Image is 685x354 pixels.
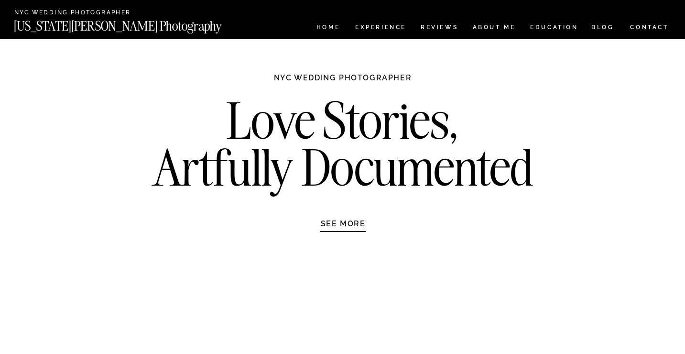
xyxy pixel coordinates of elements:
[472,24,516,33] a: ABOUT ME
[142,97,544,198] h2: Love Stories, Artfully Documented
[253,73,433,92] h1: NYC WEDDING PHOTOGRAPHER
[355,24,405,33] a: Experience
[315,24,342,33] a: HOME
[591,24,614,33] a: BLOG
[421,24,457,33] a: REVIEWS
[630,22,669,33] a: CONTACT
[14,10,158,17] a: NYC Wedding Photographer
[529,24,579,33] a: EDUCATION
[14,20,254,28] a: [US_STATE][PERSON_NAME] Photography
[298,219,389,228] a: SEE MORE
